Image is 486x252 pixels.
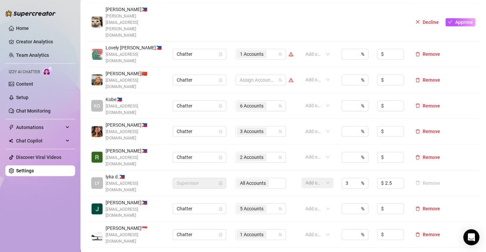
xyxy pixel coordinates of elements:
[92,16,103,28] img: Vincent Ong
[423,51,440,57] span: Remove
[95,179,100,187] span: LY
[278,207,282,211] span: team
[413,18,441,26] button: Decline
[413,76,443,84] button: Remove
[94,102,100,110] span: KO
[413,50,443,58] button: Remove
[16,122,64,133] span: Automations
[240,102,263,110] span: 6 Accounts
[415,19,420,24] span: close
[219,52,223,56] span: lock
[106,77,165,90] span: [EMAIL_ADDRESS][DOMAIN_NAME]
[16,135,64,146] span: Chat Copilot
[92,49,103,60] img: Lovely Gablines
[219,181,223,185] span: lock
[177,126,222,136] span: Chatter
[415,103,420,108] span: delete
[423,19,439,25] span: Decline
[177,204,222,214] span: Chatter
[289,52,293,56] span: warning
[423,129,440,134] span: Remove
[237,127,266,135] span: 3 Accounts
[92,229,103,240] img: Wyne
[92,203,103,214] img: Jai Mata
[415,52,420,56] span: delete
[219,233,223,237] span: lock
[237,102,266,110] span: 6 Accounts
[92,74,103,85] img: Yvanne Pingol
[219,207,223,211] span: lock
[240,205,263,212] span: 5 Accounts
[16,26,29,31] a: Home
[219,129,223,133] span: lock
[177,101,222,111] span: Chatter
[106,96,165,103] span: Kobe 🇵🇭
[240,50,263,58] span: 1 Accounts
[423,155,440,160] span: Remove
[9,125,14,130] span: thunderbolt
[415,129,420,134] span: delete
[455,19,473,25] span: Approve
[177,75,222,85] span: Chatter
[415,155,420,160] span: delete
[237,205,266,213] span: 5 Accounts
[448,19,452,24] span: check
[16,36,70,47] a: Creator Analytics
[106,155,165,167] span: [EMAIL_ADDRESS][DOMAIN_NAME]
[219,78,223,82] span: lock
[237,50,266,58] span: 1 Accounts
[237,230,266,239] span: 1 Accounts
[177,49,222,59] span: Chatter
[278,78,282,82] span: team
[240,128,263,135] span: 3 Accounts
[106,199,165,206] span: [PERSON_NAME] 🇵🇭
[106,6,165,13] span: [PERSON_NAME] 🇵🇭
[92,152,103,163] img: Riza Joy Barrera
[16,155,61,160] a: Discover Viral Videos
[278,52,282,56] span: team
[423,206,440,211] span: Remove
[106,44,165,51] span: Lovely [PERSON_NAME] 🇵🇭
[237,153,266,161] span: 2 Accounts
[219,155,223,159] span: lock
[413,205,443,213] button: Remove
[177,229,222,240] span: Chatter
[16,81,33,87] a: Content
[278,129,282,133] span: team
[106,147,165,155] span: [PERSON_NAME] 🇵🇭
[423,77,440,83] span: Remove
[106,70,165,77] span: [PERSON_NAME] 🇨🇳
[106,206,165,219] span: [EMAIL_ADDRESS][DOMAIN_NAME]
[106,232,165,245] span: [EMAIL_ADDRESS][DOMAIN_NAME]
[5,10,56,17] img: logo-BBDzfeDw.svg
[16,168,34,173] a: Settings
[463,229,479,245] div: Open Intercom Messenger
[177,178,222,188] span: Supervisor
[16,108,51,114] a: Chat Monitoring
[219,104,223,108] span: lock
[415,232,420,237] span: delete
[413,153,443,161] button: Remove
[92,126,103,137] img: Aliyah Espiritu
[413,230,443,239] button: Remove
[415,78,420,82] span: delete
[106,103,165,116] span: [EMAIL_ADDRESS][DOMAIN_NAME]
[240,154,263,161] span: 2 Accounts
[16,95,28,100] a: Setup
[106,121,165,129] span: [PERSON_NAME] 🇵🇭
[106,129,165,141] span: [EMAIL_ADDRESS][DOMAIN_NAME]
[43,66,53,76] img: AI Chatter
[106,13,165,38] span: [PERSON_NAME][EMAIL_ADDRESS][PERSON_NAME][DOMAIN_NAME]
[106,51,165,64] span: [EMAIL_ADDRESS][DOMAIN_NAME]
[278,233,282,237] span: team
[240,231,263,238] span: 1 Accounts
[106,224,165,232] span: [PERSON_NAME] 🇸🇬
[289,78,293,82] span: warning
[423,232,440,237] span: Remove
[413,179,443,187] button: Remove
[106,180,165,193] span: [EMAIL_ADDRESS][DOMAIN_NAME]
[423,103,440,109] span: Remove
[9,69,40,75] span: Izzy AI Chatter
[413,102,443,110] button: Remove
[415,206,420,211] span: delete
